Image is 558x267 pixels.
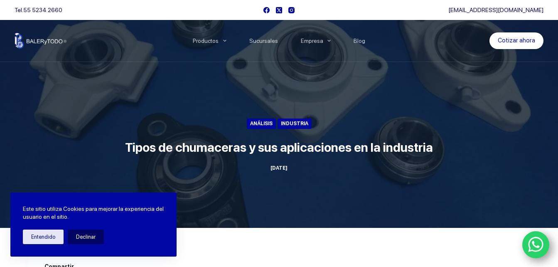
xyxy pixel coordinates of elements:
[247,119,276,129] a: Análisis
[23,205,164,221] p: Este sitio utiliza Cookies para mejorar la experiencia del usuario en el sitio.
[68,230,104,244] button: Declinar
[23,7,62,13] a: 55 5234 2660
[278,119,312,129] a: Industria
[448,7,543,13] a: [EMAIL_ADDRESS][DOMAIN_NAME]
[522,231,550,259] a: WhatsApp
[489,32,543,49] a: Cotizar ahora
[123,138,435,157] h1: Tipos de chumaceras y sus aplicaciones en la industria
[270,165,288,171] time: [DATE]
[15,7,62,13] span: Tel.
[263,7,270,13] a: Facebook
[23,230,64,244] button: Entendido
[181,20,377,62] nav: Menu Principal
[276,7,282,13] a: X (Twitter)
[288,7,295,13] a: Instagram
[15,33,66,49] img: Balerytodo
